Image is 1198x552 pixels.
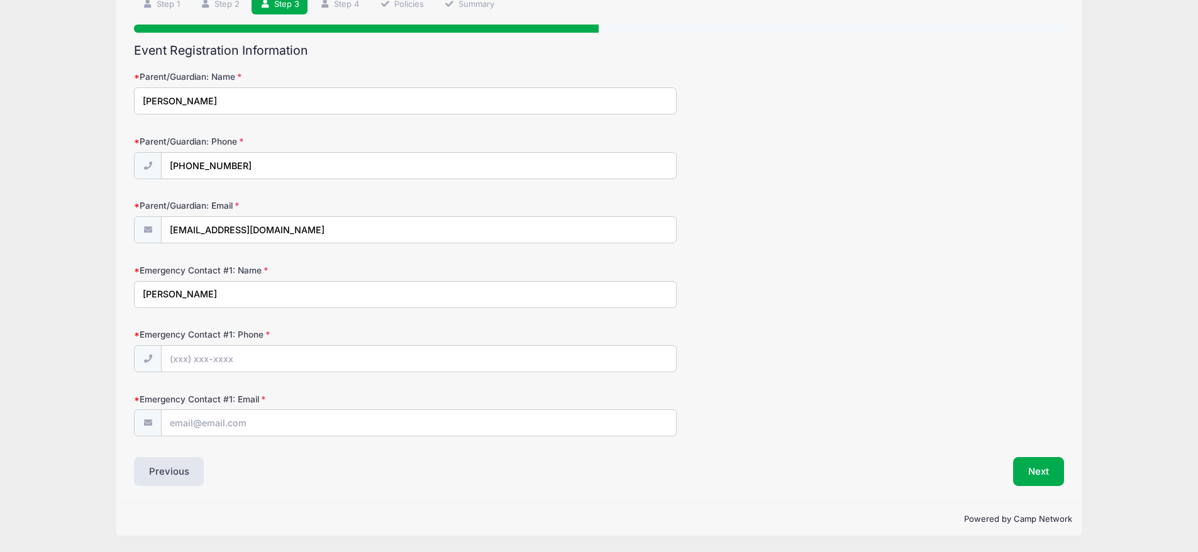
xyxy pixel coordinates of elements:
[161,216,677,243] input: email@email.com
[161,152,677,179] input: (xxx) xxx-xxxx
[134,264,444,277] label: Emergency Contact #1: Name
[134,457,204,486] button: Previous
[134,135,444,148] label: Parent/Guardian: Phone
[134,199,444,212] label: Parent/Guardian: Email
[161,345,677,372] input: (xxx) xxx-xxxx
[161,409,677,436] input: email@email.com
[134,43,1064,58] h2: Event Registration Information
[1013,457,1064,486] button: Next
[134,328,444,341] label: Emergency Contact #1: Phone
[126,513,1072,526] p: Powered by Camp Network
[134,70,444,83] label: Parent/Guardian: Name
[134,393,444,406] label: Emergency Contact #1: Email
